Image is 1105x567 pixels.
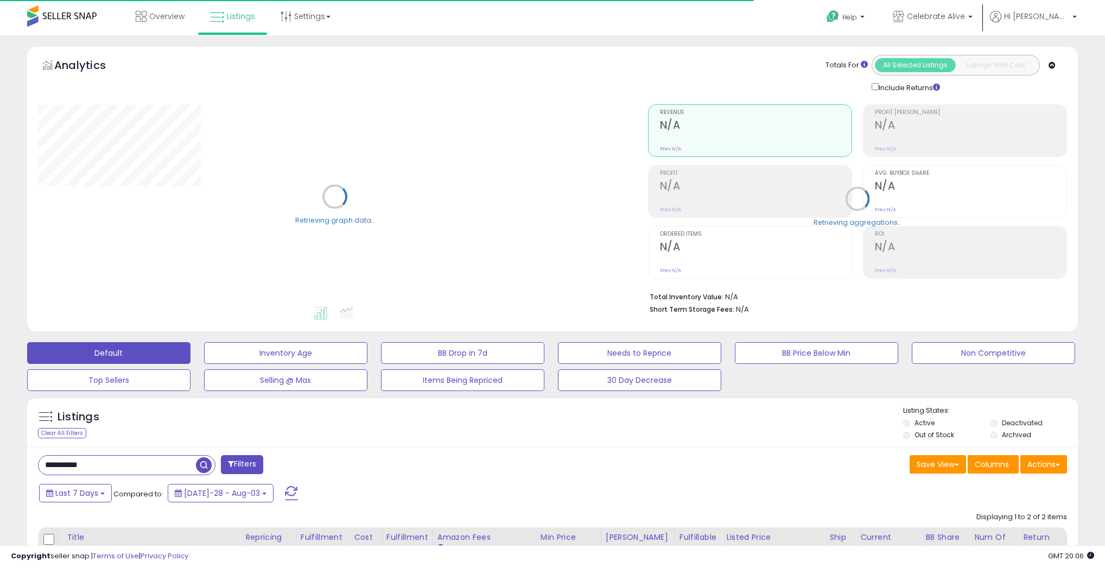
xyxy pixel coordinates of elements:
button: Filters [221,455,263,474]
button: Last 7 Days [39,484,112,502]
h5: Listings [58,409,99,425]
button: Save View [910,455,966,474]
label: Deactivated [1002,418,1043,427]
label: Archived [1002,430,1031,439]
p: Listing States: [903,406,1078,416]
span: Listings [227,11,255,22]
div: BB Share 24h. [925,532,965,555]
h5: Analytics [54,58,127,75]
div: Title [67,532,236,543]
div: Min Price [541,532,596,543]
button: BB Price Below Min [735,342,898,364]
a: Privacy Policy [141,551,188,561]
span: Help [842,12,857,22]
span: Overview [149,11,185,22]
div: Fulfillable Quantity [679,532,717,555]
div: Ship Price [829,532,851,555]
span: [DATE]-28 - Aug-03 [184,488,260,499]
div: [PERSON_NAME] [606,532,670,543]
a: Help [818,2,875,35]
span: Compared to: [113,489,163,499]
button: [DATE]-28 - Aug-03 [168,484,274,502]
button: BB Drop in 7d [381,342,544,364]
a: Terms of Use [93,551,139,561]
div: Displaying 1 to 2 of 2 items [976,512,1067,522]
div: Cost [354,532,377,543]
button: Needs to Reprice [558,342,721,364]
div: Listed Price [726,532,820,543]
strong: Copyright [11,551,50,561]
button: Selling @ Max [204,369,367,391]
div: Return Rate [1023,532,1063,555]
div: Include Returns [863,81,953,93]
div: Clear All Filters [38,428,86,438]
button: 30 Day Decrease [558,369,721,391]
a: Hi [PERSON_NAME] [990,11,1077,35]
span: Columns [975,459,1009,470]
div: Retrieving aggregations.. [814,217,901,227]
div: Fulfillment [301,532,345,543]
span: Last 7 Days [55,488,98,499]
div: Fulfillment Cost [386,532,428,555]
span: Celebrate Alive [907,11,965,22]
label: Out of Stock [915,430,954,439]
button: Items Being Repriced [381,369,544,391]
button: Columns [968,455,1019,474]
button: Listings With Cost [955,58,1036,72]
div: Repricing [245,532,291,543]
div: Num of Comp. [974,532,1014,555]
div: Amazon Fees [437,532,531,543]
div: Retrieving graph data.. [295,215,374,225]
button: Top Sellers [27,369,190,391]
div: Current Buybox Price [860,532,916,555]
button: All Selected Listings [875,58,956,72]
div: seller snap | | [11,551,188,562]
button: Non Competitive [912,342,1075,364]
small: Amazon Fees. [437,543,444,553]
button: Default [27,342,190,364]
i: Get Help [826,10,840,23]
button: Inventory Age [204,342,367,364]
label: Active [915,418,935,427]
button: Actions [1020,455,1067,474]
span: Hi [PERSON_NAME] [1004,11,1069,22]
div: Totals For [825,60,868,71]
span: 2025-08-11 20:06 GMT [1048,551,1094,561]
